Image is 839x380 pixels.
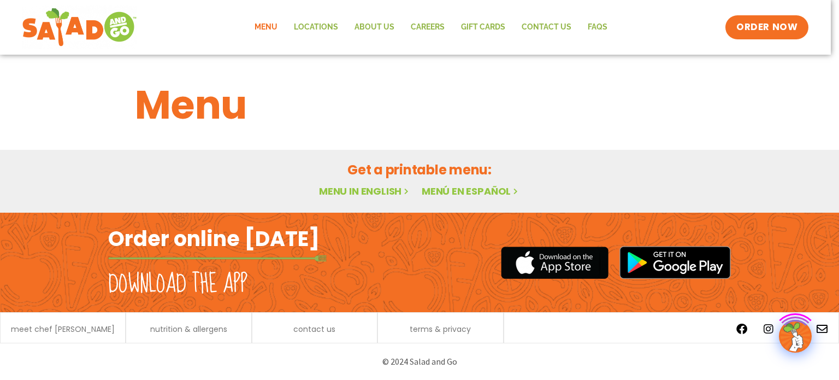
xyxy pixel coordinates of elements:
[11,325,115,333] a: meet chef [PERSON_NAME]
[319,184,411,198] a: Menu in English
[293,325,335,333] a: contact us
[453,15,513,40] a: GIFT CARDS
[114,354,725,369] p: © 2024 Salad and Go
[410,325,471,333] a: terms & privacy
[108,225,320,252] h2: Order online [DATE]
[725,15,808,39] a: ORDER NOW
[580,15,616,40] a: FAQs
[513,15,580,40] a: Contact Us
[246,15,616,40] nav: Menu
[422,184,520,198] a: Menú en español
[403,15,453,40] a: Careers
[346,15,403,40] a: About Us
[246,15,286,40] a: Menu
[108,269,247,300] h2: Download the app
[108,255,327,261] img: fork
[736,21,797,34] span: ORDER NOW
[135,75,704,135] h1: Menu
[150,325,227,333] a: nutrition & allergens
[22,5,137,49] img: new-SAG-logo-768×292
[135,160,704,179] h2: Get a printable menu:
[619,246,731,279] img: google_play
[286,15,346,40] a: Locations
[501,245,608,280] img: appstore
